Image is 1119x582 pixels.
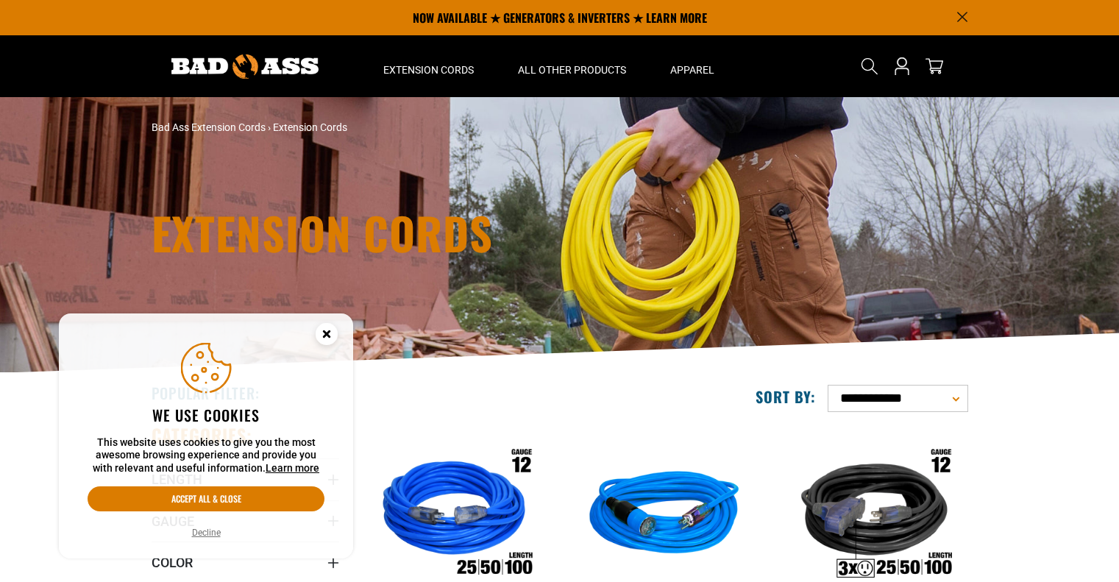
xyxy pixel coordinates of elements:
p: This website uses cookies to give you the most awesome browsing experience and provide you with r... [88,436,324,475]
button: Decline [188,525,225,540]
summary: Extension Cords [361,35,496,97]
span: Apparel [670,63,714,77]
span: Extension Cords [273,121,347,133]
span: Color [152,554,193,571]
span: › [268,121,271,133]
a: Bad Ass Extension Cords [152,121,266,133]
summary: Apparel [648,35,736,97]
span: Extension Cords [383,63,474,77]
button: Accept all & close [88,486,324,511]
summary: Search [858,54,881,78]
summary: All Other Products [496,35,648,97]
label: Sort by: [756,387,816,406]
h1: Extension Cords [152,210,689,255]
img: Bad Ass Extension Cords [171,54,319,79]
span: All Other Products [518,63,626,77]
nav: breadcrumbs [152,120,689,135]
a: Learn more [266,462,319,474]
h2: We use cookies [88,405,324,425]
aside: Cookie Consent [59,313,353,559]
